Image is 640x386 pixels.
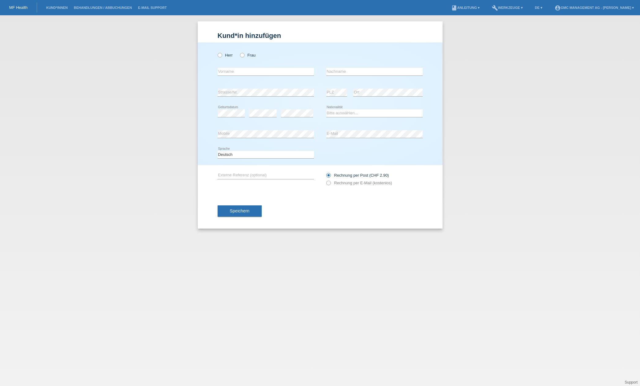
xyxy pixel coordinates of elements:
span: Speichern [230,208,249,213]
a: Behandlungen / Abbuchungen [71,6,135,9]
input: Rechnung per Post (CHF 2.90) [326,173,330,181]
a: E-Mail Support [135,6,170,9]
a: Support [625,380,638,384]
a: account_circleGMC Management AG - [PERSON_NAME] ▾ [552,6,637,9]
h1: Kund*in hinzufügen [218,32,423,39]
a: DE ▾ [532,6,545,9]
a: bookAnleitung ▾ [448,6,483,9]
input: Herr [218,53,222,57]
label: Herr [218,53,233,57]
label: Rechnung per E-Mail (kostenlos) [326,181,392,185]
i: account_circle [555,5,561,11]
label: Frau [240,53,256,57]
button: Speichern [218,205,262,217]
a: Kund*innen [43,6,71,9]
a: MF Health [9,5,28,10]
i: book [451,5,457,11]
i: build [492,5,498,11]
input: Rechnung per E-Mail (kostenlos) [326,181,330,188]
label: Rechnung per Post (CHF 2.90) [326,173,389,178]
a: buildWerkzeuge ▾ [489,6,526,9]
input: Frau [240,53,244,57]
